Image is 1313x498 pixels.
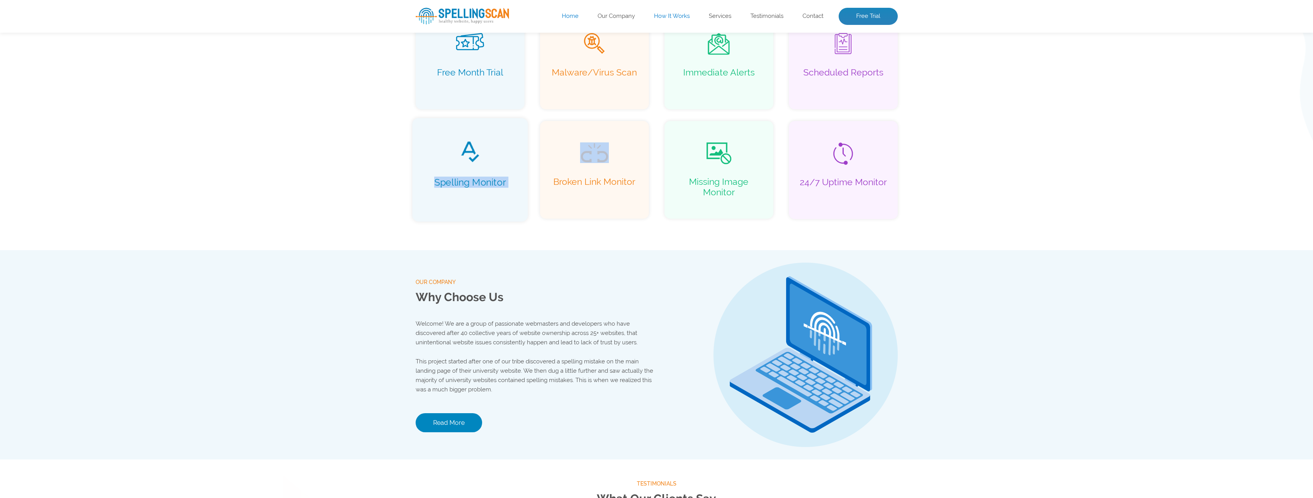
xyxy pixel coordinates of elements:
[580,142,609,163] img: Broken Link Monitor
[833,142,853,165] img: 24_7 Uptime Monitor
[420,177,519,199] p: Spelling Monitor
[416,357,657,394] p: This project started after one of our tribe discovered a spelling mistake on the main landing pag...
[672,176,766,197] p: Missing Image Monitor
[562,12,579,20] a: Home
[835,33,851,54] img: Bi Weekly Reports
[548,67,641,88] p: Malware/Virus Scan
[672,67,766,88] p: Immediate Alerts
[416,32,693,59] h1: Website Analysis
[416,8,509,25] img: spellingScan
[423,67,517,88] p: Free Month Trial
[416,319,657,347] p: Welcome! We are a group of passionate webmasters and developers who have discovered after 40 coll...
[416,413,482,432] a: Read More
[707,45,862,52] img: Free Webiste Analysis
[839,8,898,25] a: Free Trial
[548,176,641,197] p: Broken Link Monitor
[416,277,657,287] span: our company
[802,12,823,20] a: Contact
[708,33,730,55] img: Immediate Alerts
[584,33,605,54] img: Malware Virus Scan
[598,12,635,20] a: Our Company
[416,32,464,59] span: Free
[416,67,693,91] p: Enter your website’s URL to see spelling mistakes, broken links and more
[416,97,629,118] input: Enter Your URL
[416,287,657,308] h2: Why Choose Us
[706,142,731,164] img: Missing Image Monitor
[460,141,480,163] img: Spelling Monitor
[416,126,485,146] button: Scan Website
[797,67,890,88] p: Scheduled Reports
[705,25,898,158] img: Free Webiste Analysis
[456,33,484,50] img: Free Month Trial
[750,12,783,20] a: Testimonials
[709,12,731,20] a: Services
[654,12,690,20] a: How It Works
[797,177,890,198] p: 24/7 Uptime Monitor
